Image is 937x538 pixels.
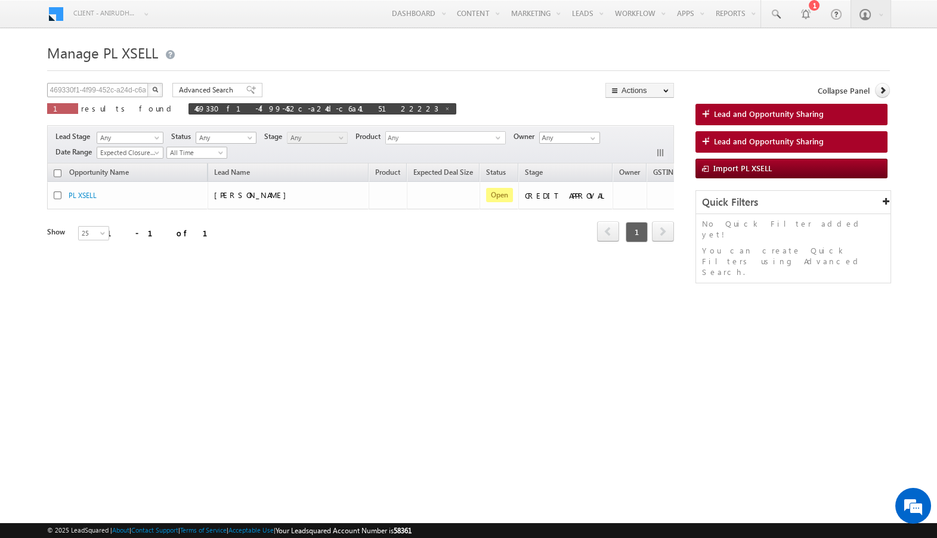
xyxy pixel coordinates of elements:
[597,222,619,242] a: prev
[107,226,222,240] div: 1 - 1 of 1
[78,226,109,240] a: 25
[386,132,496,146] span: Any
[97,147,159,158] span: Expected Closure Date
[584,132,599,144] a: Show All Items
[131,526,178,534] a: Contact Support
[385,131,506,144] div: Any
[194,103,438,113] span: 469330f1-4f99-452c-a24d-c6a415122223
[179,85,237,95] span: Advanced Search
[702,245,885,277] p: You can create Quick Filters using Advanced Search.
[394,526,412,535] span: 58361
[653,168,704,177] span: GSTIN Available
[166,147,227,159] a: All Time
[69,191,97,200] a: PL XSELL
[702,218,885,240] p: No Quick Filter added yet!
[264,131,287,142] span: Stage
[619,168,640,177] span: Owner
[208,166,256,181] span: Lead Name
[597,221,619,242] span: prev
[652,221,674,242] span: next
[167,147,224,158] span: All Time
[214,190,292,200] span: [PERSON_NAME]
[355,131,385,142] span: Product
[514,131,539,142] span: Owner
[276,526,412,535] span: Your Leadsquared Account Number is
[652,222,674,242] a: next
[496,135,505,140] span: select
[287,132,344,143] span: Any
[287,132,348,144] a: Any
[519,166,549,181] a: Stage
[375,168,400,177] span: Product
[79,228,110,239] span: 25
[714,109,824,119] span: Lead and Opportunity Sharing
[69,168,129,177] span: Opportunity Name
[714,136,824,147] span: Lead and Opportunity Sharing
[817,85,869,96] span: Collapse Panel
[55,147,97,157] span: Date Range
[81,103,176,113] span: results found
[695,104,887,125] a: Lead and Opportunity Sharing
[525,168,543,177] span: Stage
[54,169,61,177] input: Check all records
[486,188,513,202] span: Open
[413,168,473,177] span: Expected Deal Size
[626,222,648,242] span: 1
[539,132,600,144] input: Type to Search
[63,166,135,181] a: Opportunity Name
[525,190,607,201] div: CREDIT APPROVAL
[647,166,710,181] a: GSTIN Available
[97,132,159,143] span: Any
[196,132,256,144] a: Any
[97,147,163,159] a: Expected Closure Date
[53,103,72,113] span: 1
[605,83,674,98] button: Actions
[180,526,227,534] a: Terms of Service
[47,43,158,62] span: Manage PL XSELL
[73,7,136,19] span: Client - anirudhparuilsquat (58361)
[97,132,163,144] a: Any
[696,191,890,214] div: Quick Filters
[47,227,69,237] div: Show
[112,526,129,534] a: About
[152,86,158,92] img: Search
[407,166,479,181] a: Expected Deal Size
[47,525,412,536] span: © 2025 LeadSquared | | | | |
[228,526,274,534] a: Acceptable Use
[480,166,512,181] a: Status
[196,132,253,143] span: Any
[171,131,196,142] span: Status
[695,131,887,153] a: Lead and Opportunity Sharing
[713,163,772,173] span: Import PL XSELL
[55,131,95,142] span: Lead Stage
